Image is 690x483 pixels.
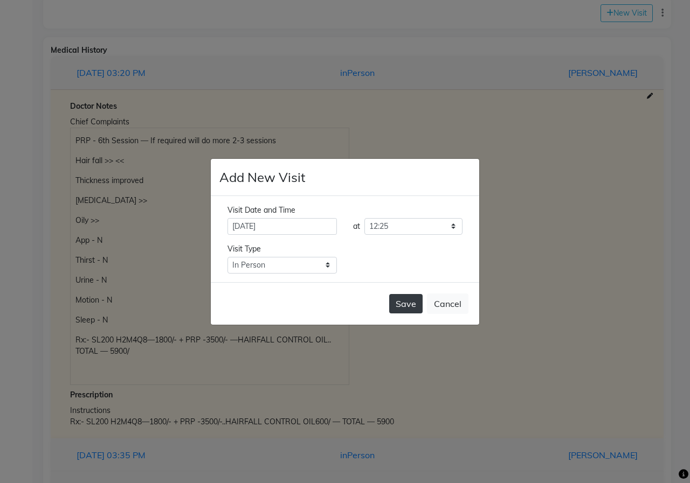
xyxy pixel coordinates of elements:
[353,221,360,232] div: at
[227,205,463,216] div: Visit Date and Time
[227,218,337,235] input: select date
[427,293,468,314] button: Cancel
[219,167,305,187] h4: Add New Visit
[227,243,463,255] div: Visit Type
[389,294,423,313] button: Save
